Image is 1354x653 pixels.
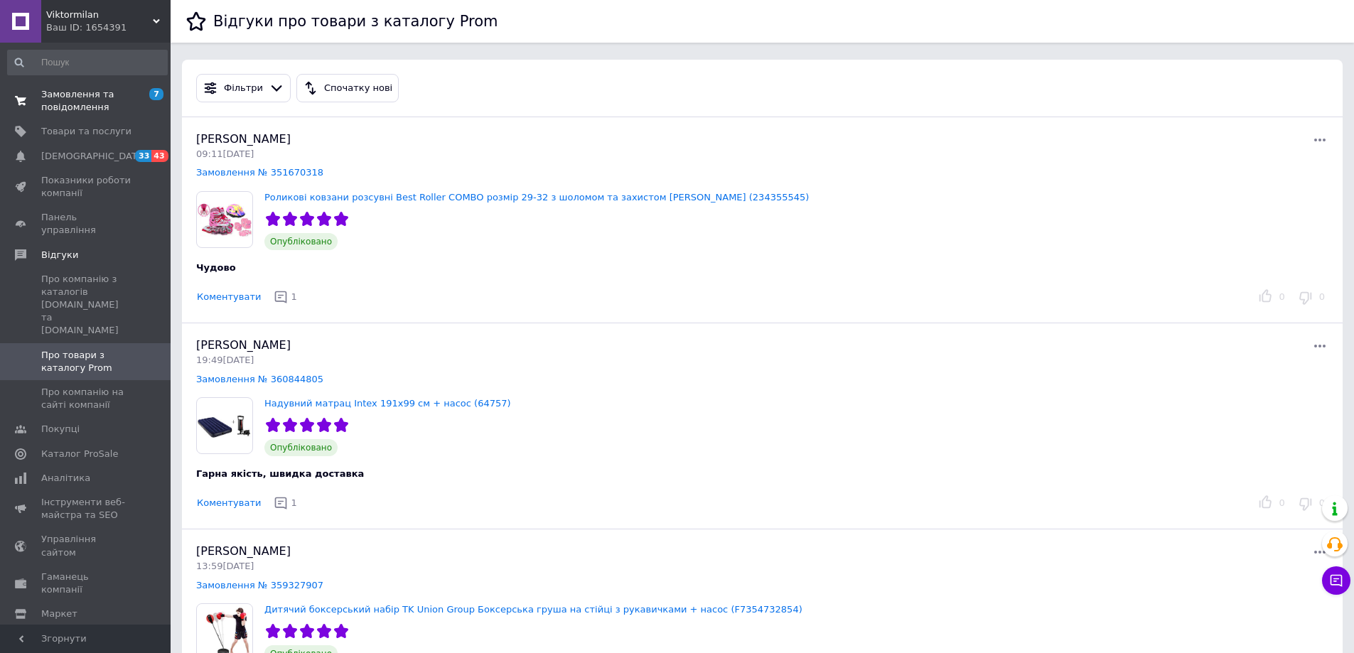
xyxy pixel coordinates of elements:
span: 33 [135,150,151,162]
span: Чудово [196,262,236,273]
a: Замовлення № 351670318 [196,167,323,178]
span: Про компанію на сайті компанії [41,386,131,411]
a: Роликові ковзани розсувні Best Roller COMBO розмір 29-32 з шоломом та захистом [PERSON_NAME] (234... [264,192,809,203]
span: Маркет [41,608,77,620]
span: Управління сайтом [41,533,131,558]
span: Про компанію з каталогів [DOMAIN_NAME] та [DOMAIN_NAME] [41,273,131,338]
div: Фільтри [221,81,266,96]
a: Надувний матрац Intex 191x99 см + насос (64757) [264,398,511,409]
span: Покупці [41,423,80,436]
button: Спочатку нові [296,74,399,102]
h1: Відгуки про товари з каталогу Prom [213,13,498,30]
span: Гарна якість, швидка доставка [196,468,364,479]
img: Надувний матрац Intex 191x99 см + насос (64757) [197,398,252,453]
span: 1 [291,497,296,508]
span: [PERSON_NAME] [196,544,291,558]
span: 7 [149,88,163,100]
button: Фільтри [196,74,291,102]
span: 43 [151,150,168,162]
button: Коментувати [196,290,262,305]
span: 09:11[DATE] [196,149,254,159]
span: Відгуки [41,249,78,261]
span: Замовлення та повідомлення [41,88,131,114]
div: Ваш ID: 1654391 [46,21,171,34]
span: 1 [291,291,296,302]
a: Дитячий боксерський набір TK Union Group Боксерська груша на стійці з рукавичками + насос (F73547... [264,604,802,615]
span: [PERSON_NAME] [196,132,291,146]
span: [DEMOGRAPHIC_DATA] [41,150,146,163]
button: Коментувати [196,496,262,511]
span: Інструменти веб-майстра та SEO [41,496,131,522]
img: Роликові ковзани розсувні Best Roller COMBO розмір 29-32 з шоломом та захистом Рожеві (234355545) [197,192,252,247]
span: [PERSON_NAME] [196,338,291,352]
span: Про товари з каталогу Prom [41,349,131,374]
span: Панель управління [41,211,131,237]
span: Viktormilan [46,9,153,21]
button: 1 [270,492,303,514]
input: Пошук [7,50,168,75]
span: Аналітика [41,472,90,485]
span: Гаманець компанії [41,571,131,596]
a: Замовлення № 360844805 [196,374,323,384]
span: Опубліковано [264,233,338,250]
span: 13:59[DATE] [196,561,254,571]
span: Опубліковано [264,439,338,456]
button: 1 [270,286,303,308]
button: Чат з покупцем [1322,566,1350,595]
span: 19:49[DATE] [196,355,254,365]
div: Спочатку нові [321,81,395,96]
a: Замовлення № 359327907 [196,580,323,590]
span: Каталог ProSale [41,448,118,460]
span: Показники роботи компанії [41,174,131,200]
span: Товари та послуги [41,125,131,138]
